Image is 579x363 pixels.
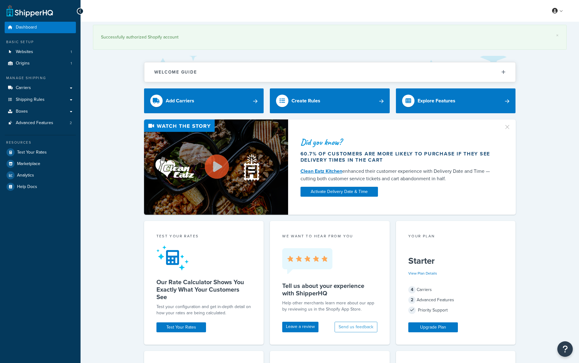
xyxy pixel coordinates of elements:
h5: Tell us about your experience with ShipperHQ [282,282,377,297]
p: we want to hear from you [282,233,377,239]
button: Open Resource Center [557,341,573,357]
a: Create Rules [270,88,390,113]
div: Explore Features [418,96,455,105]
a: Upgrade Plan [408,322,458,332]
span: 2 [408,296,416,304]
div: Create Rules [292,96,320,105]
a: Add Carriers [144,88,264,113]
div: Successfully authorized Shopify account [101,33,559,42]
div: Priority Support [408,306,503,315]
div: Test your rates [156,233,252,240]
span: 2 [70,120,72,126]
a: Advanced Features2 [5,117,76,129]
a: Help Docs [5,181,76,192]
span: Help Docs [17,184,37,190]
a: Marketplace [5,158,76,169]
span: Carriers [16,85,31,91]
a: Carriers [5,82,76,94]
a: × [556,33,559,38]
h2: Welcome Guide [154,70,197,74]
a: Websites1 [5,46,76,58]
span: Websites [16,49,33,55]
a: View Plan Details [408,271,437,276]
div: Advanced Features [408,296,503,304]
div: Add Carriers [166,96,194,105]
span: 1 [71,61,72,66]
span: Origins [16,61,30,66]
span: 1 [71,49,72,55]
div: Test your configuration and get in-depth detail on how your rates are being calculated. [156,304,252,316]
a: Leave a review [282,322,318,332]
li: Origins [5,58,76,69]
a: Dashboard [5,22,76,33]
a: Test Your Rates [5,147,76,158]
span: Advanced Features [16,120,53,126]
a: Analytics [5,170,76,181]
a: Test Your Rates [156,322,206,332]
span: Test Your Rates [17,150,47,155]
button: Welcome Guide [144,62,515,82]
div: enhanced their customer experience with Delivery Date and Time — cutting both customer service ti... [300,168,496,182]
div: Did you know? [300,138,496,146]
a: Clean Eatz Kitchen [300,168,342,175]
p: Help other merchants learn more about our app by reviewing us in the Shopify App Store. [282,300,377,312]
div: Carriers [408,285,503,294]
a: Boxes [5,106,76,117]
div: Basic Setup [5,39,76,45]
span: 4 [408,286,416,294]
div: 60.7% of customers are more likely to purchase if they see delivery times in the cart [300,151,496,163]
a: Explore Features [396,88,516,113]
h5: Starter [408,256,503,266]
span: Marketplace [17,161,40,167]
button: Send us feedback [335,322,377,332]
span: Shipping Rules [16,97,45,102]
div: Resources [5,140,76,145]
span: Boxes [16,109,28,114]
div: Your Plan [408,233,503,240]
li: Advanced Features [5,117,76,129]
a: Shipping Rules [5,94,76,105]
span: Analytics [17,173,34,178]
a: Origins1 [5,58,76,69]
img: Video thumbnail [144,119,288,215]
span: Dashboard [16,25,37,30]
li: Websites [5,46,76,58]
a: Activate Delivery Date & Time [300,187,378,197]
div: Manage Shipping [5,75,76,81]
h5: Our Rate Calculator Shows You Exactly What Your Customers See [156,278,252,301]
